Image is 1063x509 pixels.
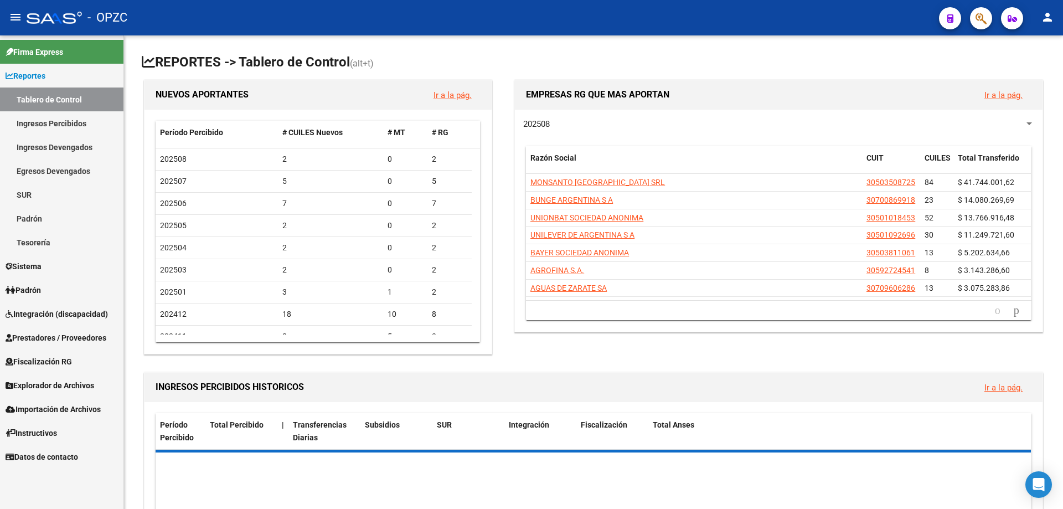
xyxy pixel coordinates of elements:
[282,219,379,232] div: 2
[432,264,467,276] div: 2
[958,196,1014,204] span: $ 14.080.269,69
[6,46,63,58] span: Firma Express
[156,413,205,450] datatable-header-cell: Período Percibido
[958,248,1010,257] span: $ 5.202.634,66
[383,121,427,145] datatable-header-cell: # MT
[282,175,379,188] div: 5
[581,420,627,429] span: Fiscalización
[282,241,379,254] div: 2
[160,155,187,163] span: 202508
[388,264,423,276] div: 0
[432,286,467,299] div: 2
[9,11,22,24] mat-icon: menu
[278,121,384,145] datatable-header-cell: # CUILES Nuevos
[160,199,187,208] span: 202506
[925,153,951,162] span: CUILES
[277,413,288,450] datatable-header-cell: |
[427,121,472,145] datatable-header-cell: # RG
[293,420,347,442] span: Transferencias Diarias
[282,128,343,137] span: # CUILES Nuevos
[526,146,862,183] datatable-header-cell: Razón Social
[6,308,108,320] span: Integración (discapacidad)
[6,451,78,463] span: Datos de contacto
[288,413,360,450] datatable-header-cell: Transferencias Diarias
[990,305,1005,317] a: go to previous page
[425,85,481,105] button: Ir a la pág.
[388,330,423,343] div: 5
[958,284,1010,292] span: $ 3.075.283,86
[862,146,920,183] datatable-header-cell: CUIT
[1009,305,1024,317] a: go to next page
[350,58,374,69] span: (alt+t)
[388,175,423,188] div: 0
[282,286,379,299] div: 3
[388,286,423,299] div: 1
[432,175,467,188] div: 5
[432,241,467,254] div: 2
[866,230,915,239] span: 30501092696
[282,264,379,276] div: 2
[360,413,432,450] datatable-header-cell: Subsidios
[526,89,669,100] span: EMPRESAS RG QUE MAS APORTAN
[925,230,933,239] span: 30
[530,230,634,239] span: UNILEVER DE ARGENTINA S A
[142,53,1045,73] h1: REPORTES -> Tablero de Control
[156,121,278,145] datatable-header-cell: Período Percibido
[866,266,915,275] span: 30592724541
[6,356,72,368] span: Fiscalización RG
[365,420,400,429] span: Subsidios
[530,153,576,162] span: Razón Social
[925,266,929,275] span: 8
[523,119,550,129] span: 202508
[509,420,549,429] span: Integración
[530,178,665,187] span: MONSANTO [GEOGRAPHIC_DATA] SRL
[432,413,504,450] datatable-header-cell: SUR
[388,128,405,137] span: # MT
[976,377,1031,398] button: Ir a la pág.
[388,241,423,254] div: 0
[437,420,452,429] span: SUR
[388,219,423,232] div: 0
[160,332,187,341] span: 202411
[958,266,1010,275] span: $ 3.143.286,60
[388,197,423,210] div: 0
[984,90,1023,100] a: Ir a la pág.
[160,287,187,296] span: 202501
[6,332,106,344] span: Prestadores / Proveedores
[282,420,284,429] span: |
[432,308,467,321] div: 8
[6,379,94,392] span: Explorador de Archivos
[925,248,933,257] span: 13
[282,197,379,210] div: 7
[160,243,187,252] span: 202504
[432,219,467,232] div: 2
[434,90,472,100] a: Ir a la pág.
[210,420,264,429] span: Total Percibido
[432,330,467,343] div: 3
[160,265,187,274] span: 202503
[866,213,915,222] span: 30501018453
[160,310,187,318] span: 202412
[530,248,629,257] span: BAYER SOCIEDAD ANONIMA
[432,197,467,210] div: 7
[958,230,1014,239] span: $ 11.249.721,60
[984,383,1023,393] a: Ir a la pág.
[160,177,187,186] span: 202507
[953,146,1031,183] datatable-header-cell: Total Transferido
[504,413,576,450] datatable-header-cell: Integración
[866,196,915,204] span: 30700869918
[432,128,448,137] span: # RG
[160,420,194,442] span: Período Percibido
[530,213,643,222] span: UNIONBAT SOCIEDAD ANONIMA
[6,427,57,439] span: Instructivos
[6,284,41,296] span: Padrón
[958,178,1014,187] span: $ 41.744.001,62
[1041,11,1054,24] mat-icon: person
[432,153,467,166] div: 2
[156,382,304,392] span: INGRESOS PERCIBIDOS HISTORICOS
[282,330,379,343] div: 8
[976,85,1031,105] button: Ir a la pág.
[160,128,223,137] span: Período Percibido
[925,213,933,222] span: 52
[6,260,42,273] span: Sistema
